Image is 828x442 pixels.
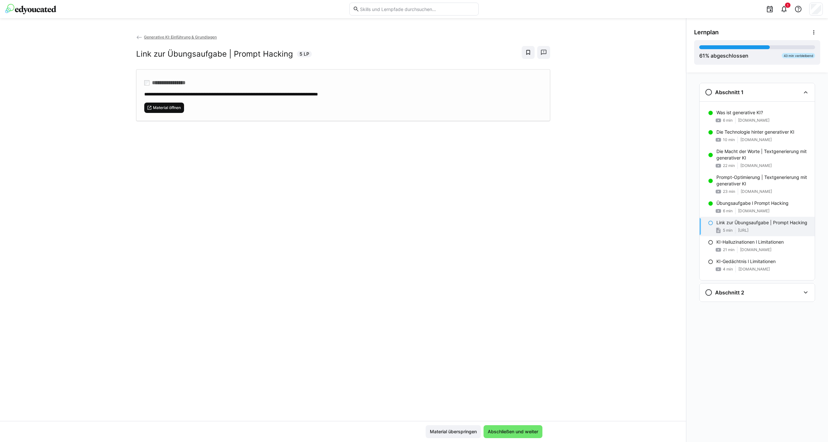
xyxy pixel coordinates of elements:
[152,105,181,110] span: Material öffnen
[723,189,735,194] span: 23 min
[723,247,735,252] span: 21 min
[716,258,776,265] p: KI-Gedächtnis l Limitationen
[738,208,769,214] span: [DOMAIN_NAME]
[723,228,733,233] span: 5 min
[144,103,184,113] button: Material öffnen
[723,208,733,214] span: 6 min
[723,118,733,123] span: 6 min
[738,228,748,233] span: [URL]
[694,29,719,36] span: Lernplan
[136,35,217,39] a: Generative KI: Einführung & Grundlagen
[300,51,309,57] span: 5 LP
[787,3,789,7] span: 1
[136,49,293,59] h2: Link zur Übungsaufgabe | Prompt Hacking
[699,52,748,60] div: % abgeschlossen
[487,428,539,435] span: Abschließen und weiter
[738,118,769,123] span: [DOMAIN_NAME]
[715,289,744,296] h3: Abschnitt 2
[740,163,772,168] span: [DOMAIN_NAME]
[429,428,478,435] span: Material überspringen
[782,53,815,58] div: 43 min verbleibend
[716,239,784,245] p: KI-Halluzinationen l Limitationen
[716,129,794,135] p: Die Technologie hinter generativer KI
[144,35,217,39] span: Generative KI: Einführung & Grundlagen
[715,89,744,95] h3: Abschnitt 1
[716,174,810,187] p: Prompt-Optimierung | Textgenerierung mit generativer KI
[484,425,542,438] button: Abschließen und weiter
[699,52,705,59] span: 61
[738,267,770,272] span: [DOMAIN_NAME]
[723,137,735,142] span: 10 min
[741,189,772,194] span: [DOMAIN_NAME]
[716,219,807,226] p: Link zur Übungsaufgabe | Prompt Hacking
[426,425,481,438] button: Material überspringen
[716,109,763,116] p: Was ist generative KI?
[723,163,735,168] span: 22 min
[740,137,772,142] span: [DOMAIN_NAME]
[716,200,789,206] p: Übungsaufgabe l Prompt Hacking
[723,267,733,272] span: 4 min
[359,6,475,12] input: Skills und Lernpfade durchsuchen…
[716,148,810,161] p: Die Macht der Worte | Textgenerierung mit generativer KI
[740,247,771,252] span: [DOMAIN_NAME]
